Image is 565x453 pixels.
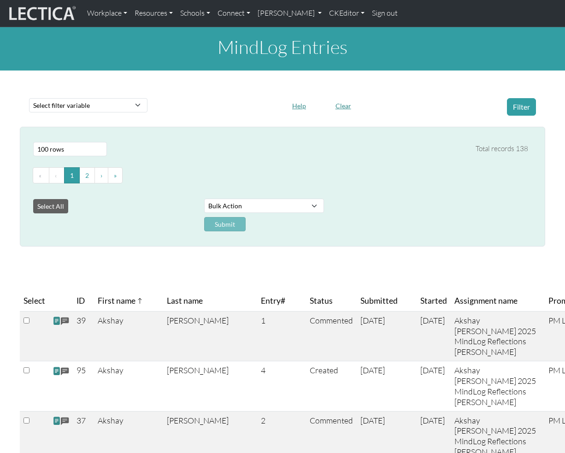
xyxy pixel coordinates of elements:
[357,311,417,361] td: [DATE]
[94,361,163,411] td: Akshay
[61,416,69,427] span: comments
[163,311,257,361] td: [PERSON_NAME]
[261,294,302,307] span: Entry#
[33,199,68,213] button: Select All
[177,4,214,23] a: Schools
[368,4,401,23] a: Sign out
[331,99,355,113] button: Clear
[214,4,254,23] a: Connect
[306,311,357,361] td: Commented
[325,4,368,23] a: CKEditor
[357,361,417,411] td: [DATE]
[94,167,108,184] button: Go to next page
[507,98,536,116] button: Filter
[254,4,325,23] a: [PERSON_NAME]
[53,366,61,376] span: view
[417,361,451,411] td: [DATE]
[257,361,306,411] td: 4
[79,167,95,184] button: Go to page 2
[7,5,76,22] img: lecticalive
[61,316,69,327] span: comments
[61,366,69,377] span: comments
[73,311,94,361] td: 39
[53,316,61,326] span: view
[417,291,451,312] th: Started
[310,294,333,307] span: Status
[20,291,49,312] th: Select
[476,143,528,155] div: Total records 138
[417,311,451,361] td: [DATE]
[163,291,257,312] th: Last name
[98,294,143,307] span: First name
[306,361,357,411] td: Created
[33,167,528,184] ul: Pagination
[451,361,545,411] td: Akshay [PERSON_NAME] 2025 MindLog Reflections [PERSON_NAME]
[451,311,545,361] td: Akshay [PERSON_NAME] 2025 MindLog Reflections [PERSON_NAME]
[163,361,257,411] td: [PERSON_NAME]
[131,4,177,23] a: Resources
[360,294,398,307] span: Submitted
[288,99,310,113] button: Help
[64,167,80,184] button: Go to page 1
[454,294,518,307] span: Assignment name
[108,167,123,184] button: Go to last page
[257,311,306,361] td: 1
[73,361,94,411] td: 95
[77,294,85,307] span: ID
[94,311,163,361] td: Akshay
[83,4,131,23] a: Workplace
[53,416,61,426] span: view
[288,100,310,110] a: Help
